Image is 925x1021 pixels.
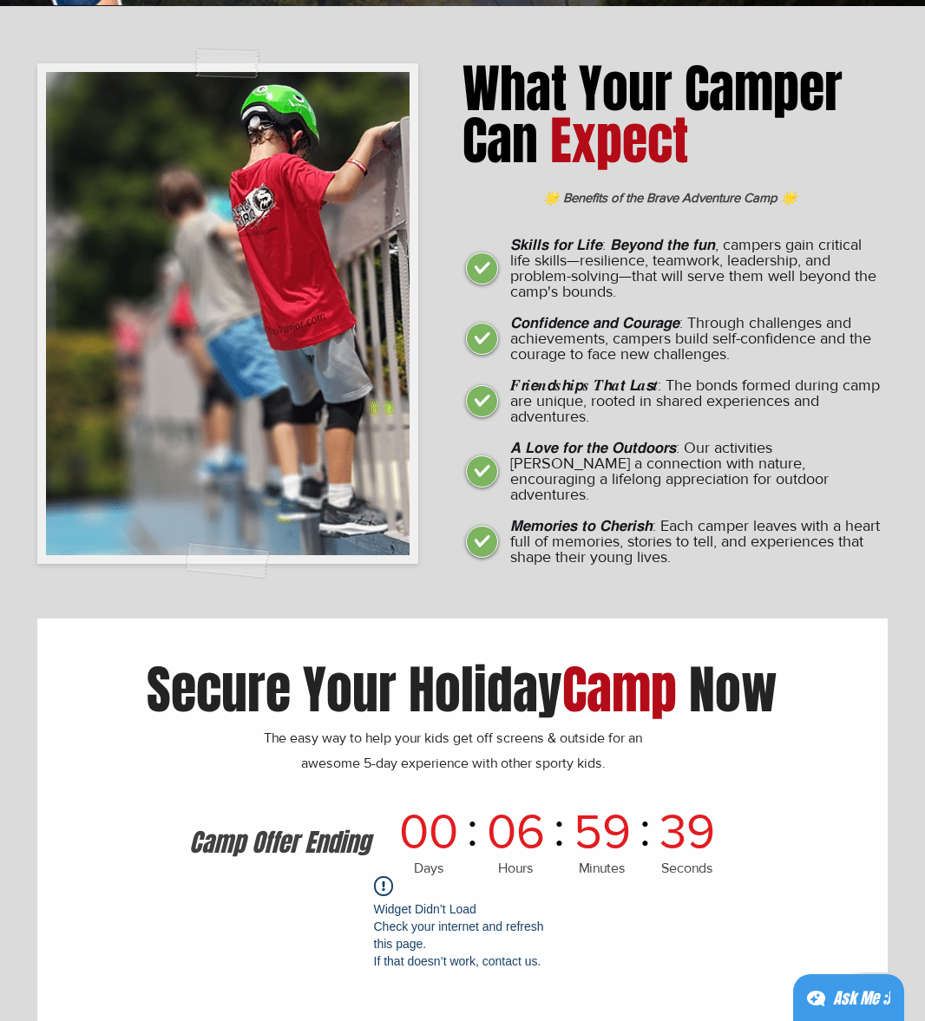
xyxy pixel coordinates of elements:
[579,861,626,875] span: Minutes
[374,952,553,970] div: If that doesn’t work, contact us.
[399,805,458,857] p: 00
[554,802,565,854] span: :
[833,986,890,1011] div: Ask Me ;)
[640,802,651,854] span: :
[659,805,715,857] p: 39
[510,376,880,425] span: 𝑭𝙧𝒊𝙚𝒏𝙙𝒔𝙝𝒊𝙥𝒔 𝑻𝙝𝒂𝙩 𝙇𝒂𝙨𝒕: The bonds formed during camp are unique, rooted in shared experiences and ...
[543,190,797,205] span: 🌟 Benefits of the Brave Adventure Camp 🌟
[689,652,777,729] span: Now
[414,861,444,875] span: Days
[462,51,843,180] span: What Your Camper Can
[510,236,876,300] span: 𝙎𝙠𝙞𝙡𝙡𝙨 𝙛𝙤𝙧 𝙇𝙞𝙛𝙚: 𝘽𝙚𝙮𝙤𝙣𝙙 𝙩𝙝𝙚 𝙛𝙪𝙣, campers gain critical life skills—resilience, teamwork, leadersh...
[264,730,642,770] span: The easy way to help your kids get off screens & outside for an awesome 5-day experience with oth...
[467,802,478,854] span: :
[189,824,371,861] h2: Camp Offer Ending
[510,314,871,363] span: 𝘾𝙤𝙣𝙛𝙞𝙙𝙚𝙣𝙘𝙚 𝙖𝙣𝙙 𝘾𝙤𝙪𝙧𝙖𝙜𝙚: Through challenges and achievements, campers build self-confidence and th...
[46,72,410,555] img: 10.png
[562,652,677,729] span: Camp
[374,918,553,952] div: Check your internet and refresh this page.
[487,805,545,857] p: 06
[498,861,534,875] span: Hours
[574,805,631,857] p: 59
[510,517,880,566] span: 𝙈𝙚𝙢𝙤𝙧𝙞𝙚𝙨 𝙩𝙤 𝘾𝙝𝙚𝙧𝙞𝙨𝙝: Each camper leaves with a heart full of memories, stories to tell, and exper...
[374,900,553,918] div: Widget Didn’t Load
[510,439,829,503] span: 𝘼 𝙇𝙤𝙫𝙚 𝙛𝙤𝙧 𝙩𝙝𝙚 𝙊𝙪𝙩𝙙𝙤𝙤𝙧𝙨: Our activities [PERSON_NAME] a connection with nature, encouraging a lif...
[550,103,688,180] span: Expect
[147,652,562,729] span: Secure Your Holiday
[661,861,713,875] span: Seconds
